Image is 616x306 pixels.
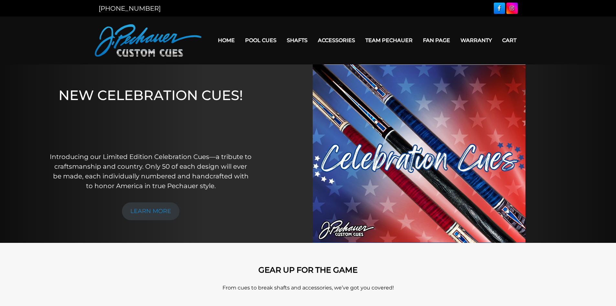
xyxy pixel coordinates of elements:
[124,284,492,292] p: From cues to break shafts and accessories, we’ve got you covered!
[313,32,360,49] a: Accessories
[213,32,240,49] a: Home
[95,24,201,57] img: Pechauer Custom Cues
[418,32,455,49] a: Fan Page
[122,202,179,220] a: LEARN MORE
[49,87,252,143] h1: NEW CELEBRATION CUES!
[360,32,418,49] a: Team Pechauer
[455,32,497,49] a: Warranty
[258,265,358,275] strong: GEAR UP FOR THE GAME
[497,32,522,49] a: Cart
[282,32,313,49] a: Shafts
[240,32,282,49] a: Pool Cues
[99,5,161,12] a: [PHONE_NUMBER]
[49,152,252,191] p: Introducing our Limited Edition Celebration Cues—a tribute to craftsmanship and country. Only 50 ...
